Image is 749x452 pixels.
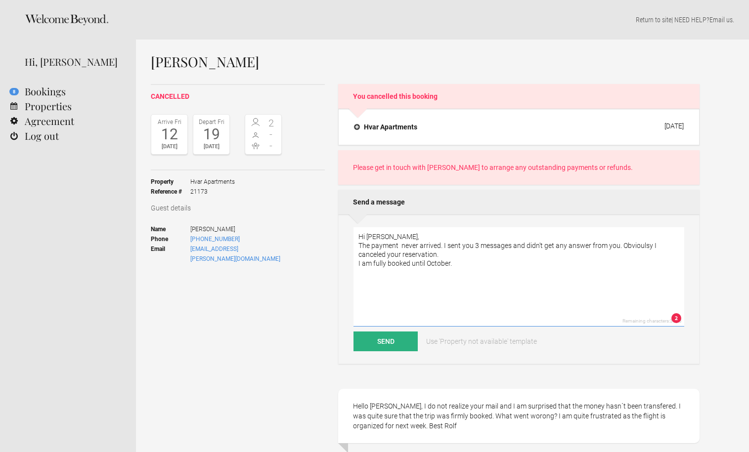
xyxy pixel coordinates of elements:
[709,16,733,24] a: Email us
[196,127,227,142] div: 19
[151,187,190,197] strong: Reference #
[664,122,684,130] div: [DATE]
[636,16,671,24] a: Return to site
[151,234,190,244] strong: Phone
[264,141,279,151] span: -
[154,127,185,142] div: 12
[151,91,325,102] h2: cancelled
[151,224,190,234] strong: Name
[154,117,185,127] div: Arrive Fri
[190,246,280,262] a: [EMAIL_ADDRESS][PERSON_NAME][DOMAIN_NAME]
[190,187,235,197] span: 21173
[154,142,185,152] div: [DATE]
[9,88,19,95] flynt-notification-badge: 8
[151,15,734,25] p: | NEED HELP? .
[151,203,325,213] h3: Guest details
[190,177,235,187] span: Hvar Apartments
[353,163,685,172] p: Please get in touch with [PERSON_NAME] to arrange any outstanding payments or refunds.
[25,54,121,69] div: Hi, [PERSON_NAME]
[419,331,544,351] a: Use 'Property not available' template
[338,84,700,109] h2: You cancelled this booking
[196,117,227,127] div: Depart Fri
[338,190,700,214] h2: Send a message
[354,122,417,132] h4: Hvar Apartments
[190,224,282,234] span: [PERSON_NAME]
[264,118,279,128] span: 2
[151,244,190,264] strong: Email
[338,389,700,443] div: Hello [PERSON_NAME], I do not realize your mail and I am surprised that the money hasn´t been tra...
[264,129,279,139] span: -
[346,117,692,137] button: Hvar Apartments [DATE]
[353,331,418,351] button: Send
[196,142,227,152] div: [DATE]
[151,177,190,187] strong: Property
[151,54,700,69] h1: [PERSON_NAME]
[190,236,240,243] a: [PHONE_NUMBER]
